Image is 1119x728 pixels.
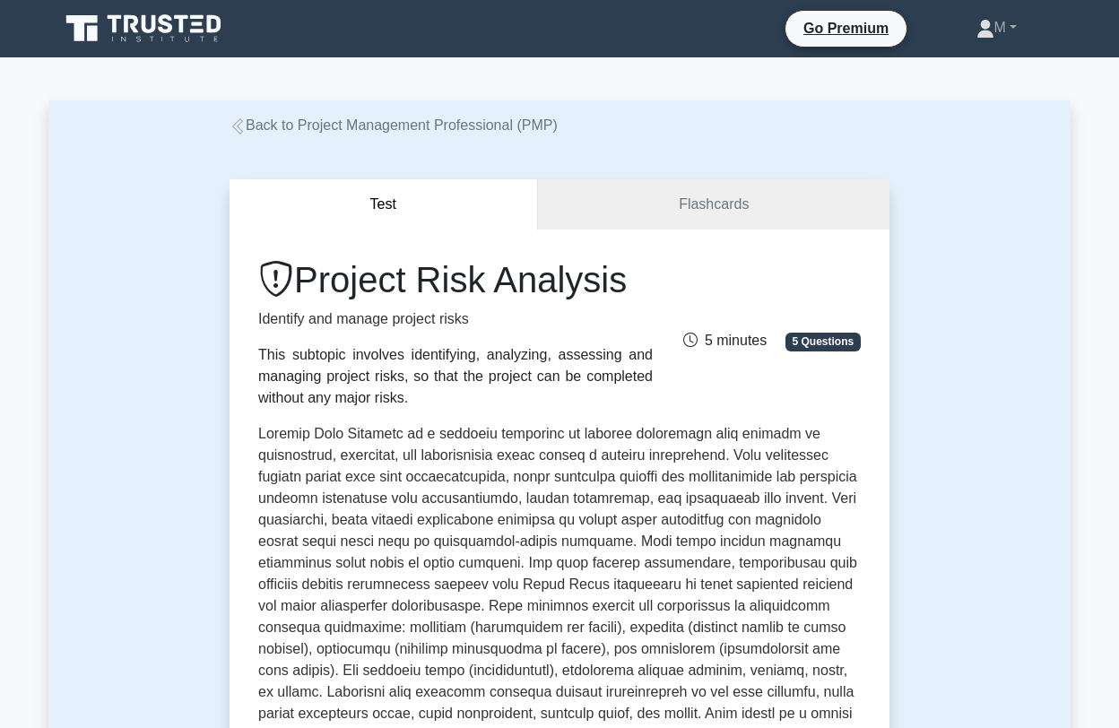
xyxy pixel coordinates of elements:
div: This subtopic involves identifying, analyzing, assessing and managing project risks, so that the ... [258,344,653,409]
span: 5 Questions [785,333,861,351]
p: Identify and manage project risks [258,308,653,330]
button: Test [230,179,538,230]
h1: Project Risk Analysis [258,258,653,301]
a: M [933,10,1060,46]
a: Back to Project Management Professional (PMP) [230,117,558,133]
span: 5 minutes [683,333,767,348]
a: Flashcards [538,179,889,230]
a: Go Premium [793,17,899,39]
